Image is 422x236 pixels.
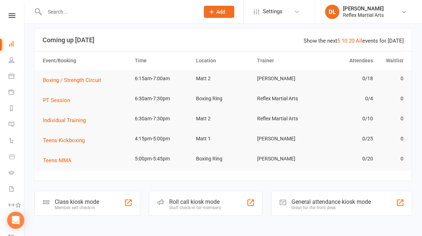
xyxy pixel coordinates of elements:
td: 0 [376,130,407,147]
th: Attendees [315,52,376,70]
button: Boxing / Strength Circuit [43,76,106,85]
span: Settings [263,4,283,20]
div: General attendance kiosk mode [291,198,371,205]
td: 0 [376,150,407,167]
span: PT Session [43,97,70,103]
button: Add [204,6,234,18]
a: All [356,38,362,44]
th: Event/Booking [40,52,132,70]
th: Time [132,52,193,70]
a: 20 [349,38,354,44]
div: Reflex Martial Arts [343,12,384,18]
div: Class kiosk mode [55,198,99,205]
div: [PERSON_NAME] [343,5,384,12]
td: Reflex Martial Arts [254,90,315,107]
td: [PERSON_NAME] [254,130,315,147]
td: 0/25 [315,130,376,147]
div: Show the next events for [DATE] [304,37,404,45]
td: Reflex Martial Arts [254,110,315,127]
td: 6:30am-7:30pm [132,90,193,107]
span: Teens MMA [43,157,72,164]
td: 0/10 [315,110,376,127]
button: PT Session [43,96,75,105]
td: Matt 2 [193,110,254,127]
td: Boxing Ring [193,150,254,167]
h3: Coming up [DATE] [43,37,404,44]
button: Teens MMA [43,156,77,165]
span: Individual Training [43,117,86,124]
td: Matt 2 [193,70,254,87]
a: Payments [9,85,25,101]
input: Search... [43,7,195,17]
td: 0/4 [315,90,376,107]
span: Boxing / Strength Circuit [43,77,101,83]
td: Matt 1 [193,130,254,147]
th: Trainer [254,52,315,70]
span: Teens Kickboxing [43,137,85,144]
td: 0/18 [315,70,376,87]
td: [PERSON_NAME] [254,70,315,87]
a: Reports [9,101,25,117]
a: People [9,53,25,69]
td: Boxing Ring [193,90,254,107]
button: Teens Kickboxing [43,136,90,145]
a: Calendar [9,69,25,85]
div: Staff check-in for members [169,205,221,210]
td: 0/20 [315,150,376,167]
td: 6:15am-7:00am [132,70,193,87]
div: Great for the front desk [291,205,371,210]
td: 6:30am-7:30pm [132,110,193,127]
td: 0 [376,90,407,107]
span: Add [216,9,225,15]
td: 4:15pm-5:00pm [132,130,193,147]
div: Open Intercom Messenger [7,212,24,229]
td: 0 [376,110,407,127]
div: Roll call kiosk mode [169,198,221,205]
a: 5 [337,38,340,44]
th: Location [193,52,254,70]
td: 5:00pm-5:45pm [132,150,193,167]
a: Product Sales [9,149,25,165]
a: 10 [342,38,347,44]
th: Waitlist [376,52,407,70]
td: [PERSON_NAME] [254,150,315,167]
div: Member self check-in [55,205,99,210]
a: Dashboard [9,37,25,53]
button: Individual Training [43,116,91,125]
td: 0 [376,70,407,87]
div: DL [325,5,339,19]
